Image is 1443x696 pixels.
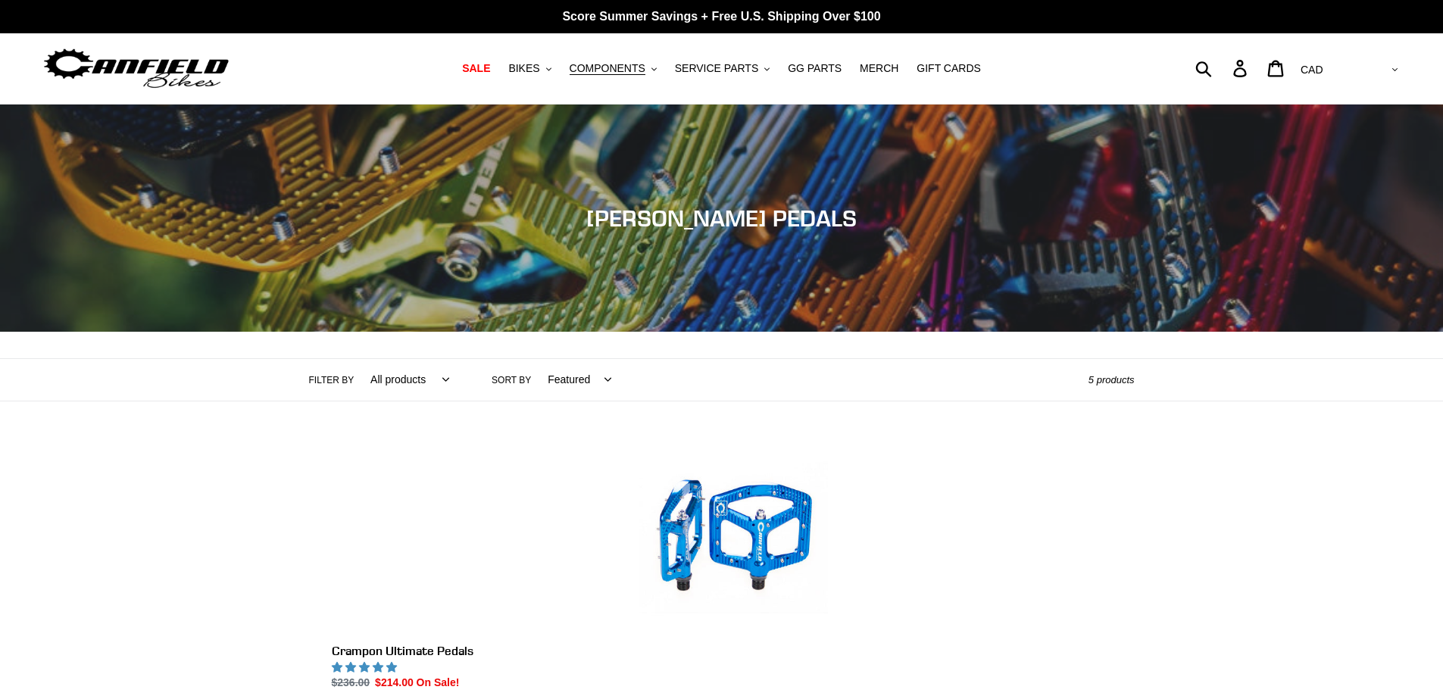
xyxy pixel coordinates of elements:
[462,62,490,75] span: SALE
[1204,51,1242,85] input: Search
[492,373,531,387] label: Sort by
[586,204,857,232] span: [PERSON_NAME] PEDALS
[562,58,664,79] button: COMPONENTS
[42,45,231,92] img: Canfield Bikes
[508,62,539,75] span: BIKES
[780,58,849,79] a: GG PARTS
[570,62,645,75] span: COMPONENTS
[909,58,989,79] a: GIFT CARDS
[1088,374,1135,385] span: 5 products
[501,58,558,79] button: BIKES
[917,62,981,75] span: GIFT CARDS
[788,62,842,75] span: GG PARTS
[309,373,355,387] label: Filter by
[667,58,777,79] button: SERVICE PARTS
[852,58,906,79] a: MERCH
[454,58,498,79] a: SALE
[860,62,898,75] span: MERCH
[675,62,758,75] span: SERVICE PARTS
